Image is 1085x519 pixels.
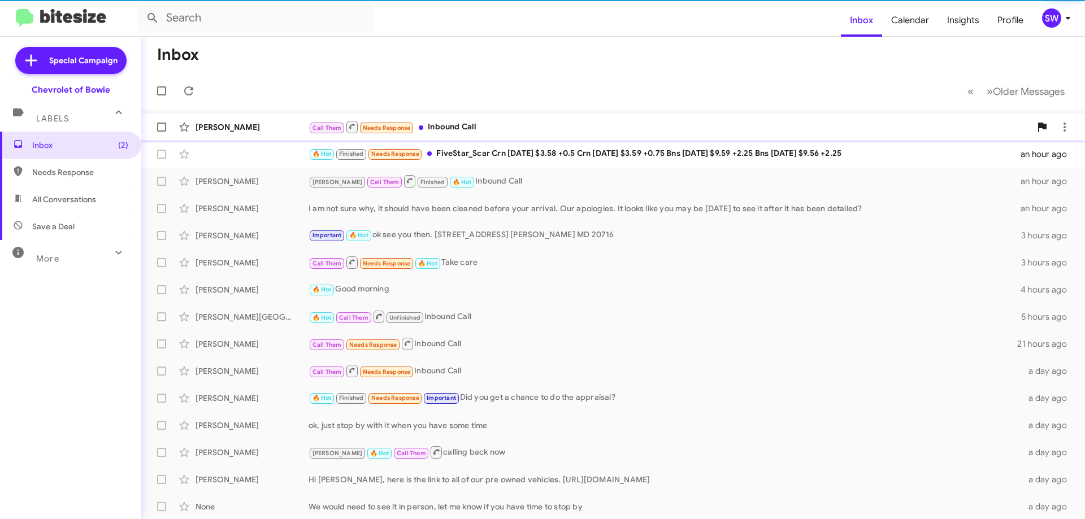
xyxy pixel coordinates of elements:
[339,394,364,402] span: Finished
[196,420,309,431] div: [PERSON_NAME]
[1042,8,1061,28] div: SW
[453,178,472,186] span: 🔥 Hot
[32,221,75,232] span: Save a Deal
[196,257,309,268] div: [PERSON_NAME]
[363,124,411,132] span: Needs Response
[313,314,332,321] span: 🔥 Hot
[313,150,332,158] span: 🔥 Hot
[313,368,342,376] span: Call Them
[313,286,332,293] span: 🔥 Hot
[309,255,1021,269] div: Take care
[987,84,993,98] span: »
[196,338,309,350] div: [PERSON_NAME]
[196,474,309,485] div: [PERSON_NAME]
[313,124,342,132] span: Call Them
[841,4,882,37] a: Inbox
[1022,474,1076,485] div: a day ago
[988,4,1032,37] a: Profile
[309,445,1022,459] div: calling back now
[371,150,419,158] span: Needs Response
[882,4,938,37] a: Calendar
[1022,447,1076,458] div: a day ago
[313,450,363,457] span: [PERSON_NAME]
[15,47,127,74] a: Special Campaign
[1021,257,1076,268] div: 3 hours ago
[196,121,309,133] div: [PERSON_NAME]
[32,139,128,151] span: Inbox
[309,337,1017,351] div: Inbound Call
[1021,176,1076,187] div: an hour ago
[309,203,1021,214] div: I am not sure why, it should have been cleaned before your arrival. Our apologies. It looks like ...
[961,80,980,103] button: Previous
[196,203,309,214] div: [PERSON_NAME]
[427,394,456,402] span: Important
[349,232,368,239] span: 🔥 Hot
[993,85,1065,98] span: Older Messages
[938,4,988,37] a: Insights
[961,80,1071,103] nav: Page navigation example
[363,260,411,267] span: Needs Response
[309,420,1022,431] div: ok, just stop by with it when you have some time
[309,364,1022,378] div: Inbound Call
[339,314,368,321] span: Call Them
[196,365,309,377] div: [PERSON_NAME]
[309,174,1021,188] div: Inbound Call
[1021,284,1076,295] div: 4 hours ago
[389,314,420,321] span: Unfinished
[313,178,363,186] span: [PERSON_NAME]
[1021,230,1076,241] div: 3 hours ago
[196,284,309,295] div: [PERSON_NAME]
[370,450,389,457] span: 🔥 Hot
[313,341,342,348] span: Call Them
[36,114,69,124] span: Labels
[370,178,400,186] span: Call Them
[309,229,1021,242] div: ok see you then. [STREET_ADDRESS] [PERSON_NAME] MD 20716
[196,176,309,187] div: [PERSON_NAME]
[980,80,1071,103] button: Next
[309,309,1021,324] div: Inbound Call
[196,230,309,241] div: [PERSON_NAME]
[196,392,309,404] div: [PERSON_NAME]
[313,232,342,239] span: Important
[36,254,59,264] span: More
[397,450,426,457] span: Call Them
[1022,501,1076,512] div: a day ago
[349,341,397,348] span: Needs Response
[309,147,1021,160] div: FiveStar_Scar Crn [DATE] $3.58 +0.5 Crn [DATE] $3.59 +0.75 Bns [DATE] $9.59 +2.25 Bns [DATE] $9.5...
[418,260,437,267] span: 🔥 Hot
[313,260,342,267] span: Call Them
[363,368,411,376] span: Needs Response
[309,501,1022,512] div: We would need to see it in person, let me know if you have time to stop by
[1017,338,1076,350] div: 21 hours ago
[32,84,110,95] div: Chevrolet of Bowie
[157,46,199,64] h1: Inbox
[1022,420,1076,431] div: a day ago
[1021,311,1076,322] div: 5 hours ago
[371,394,419,402] span: Needs Response
[118,139,128,151] span: (2)
[1022,392,1076,404] div: a day ago
[309,474,1022,485] div: Hi [PERSON_NAME], here is the link to all of our pre owned vehicles. [URL][DOMAIN_NAME]
[196,501,309,512] div: None
[313,394,332,402] span: 🔥 Hot
[1021,203,1076,214] div: an hour ago
[967,84,974,98] span: «
[1022,365,1076,377] div: a day ago
[32,167,128,178] span: Needs Response
[339,150,364,158] span: Finished
[309,120,1031,134] div: Inbound Call
[420,178,445,186] span: Finished
[1032,8,1073,28] button: SW
[137,5,374,32] input: Search
[196,311,309,322] div: [PERSON_NAME][GEOGRAPHIC_DATA]
[309,283,1021,296] div: Good morning
[32,194,96,205] span: All Conversations
[49,55,118,66] span: Special Campaign
[309,391,1022,404] div: Did you get a chance to do the appraisal?
[1021,149,1076,160] div: an hour ago
[196,447,309,458] div: [PERSON_NAME]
